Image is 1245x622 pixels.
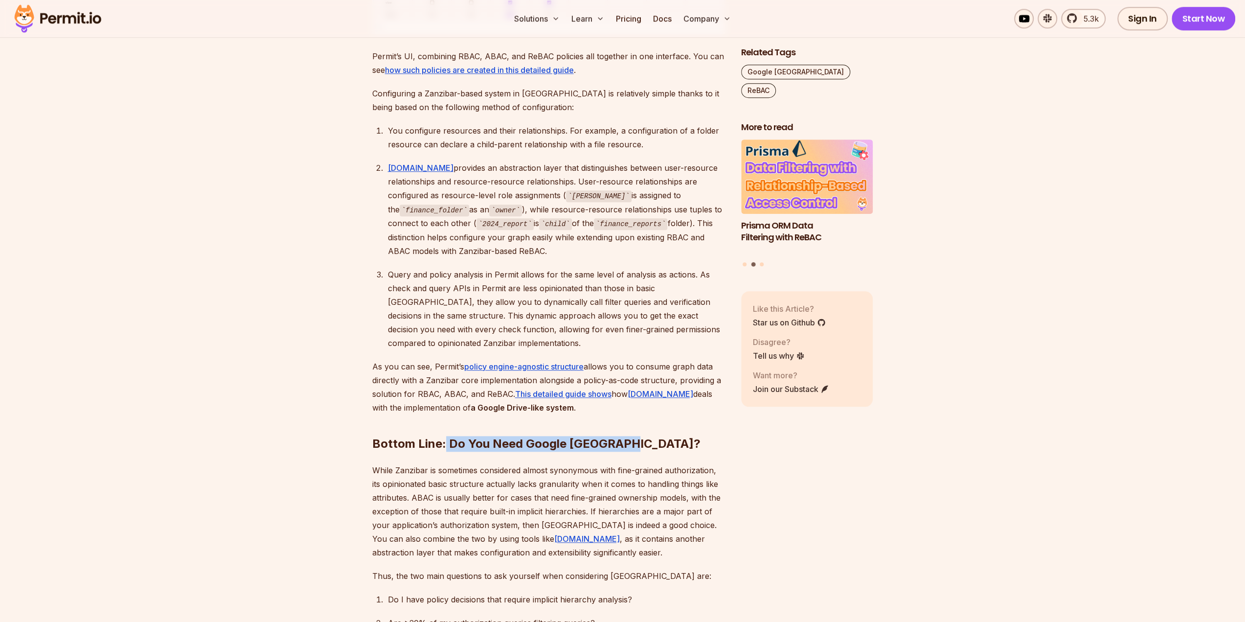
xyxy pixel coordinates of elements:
a: Join our Substack [753,383,829,395]
span: 5.3k [1078,13,1099,24]
p: While Zanzibar is sometimes considered almost synonymous with fine-grained authorization, its opi... [372,463,725,559]
a: Star us on Github [753,317,826,328]
a: Google [GEOGRAPHIC_DATA] [741,65,850,80]
code: finance_folder [400,205,469,216]
p: As you can see, Permit’s allows you to consume graph data directly with a Zanzibar core implement... [372,360,725,415]
button: Go to slide 1 [743,262,747,266]
a: how such policies are created in this detailed guide [385,65,574,75]
button: Go to slide 2 [751,262,755,267]
a: [DOMAIN_NAME] [388,163,453,173]
h2: More to read [741,122,873,134]
code: owner [489,205,522,216]
div: Posts [741,140,873,268]
li: 2 of 3 [741,140,873,256]
h2: Bottom Line: Do You Need Google [GEOGRAPHIC_DATA]? [372,397,725,452]
h2: Related Tags [741,47,873,59]
strong: a Google Drive-like system [471,403,574,413]
a: Sign In [1117,7,1168,30]
div: Query and policy analysis in Permit allows for the same level of analysis as actions. As check an... [388,268,725,350]
button: Solutions [510,9,564,28]
div: You configure resources and their relationships. For example, a configuration of a folder resourc... [388,124,725,151]
a: 5.3k [1061,9,1106,28]
a: ReBAC [741,84,776,98]
button: Go to slide 3 [760,262,764,266]
a: This detailed guide shows [515,389,611,399]
p: Thus, the two main questions to ask yourself when considering [GEOGRAPHIC_DATA] are: [372,569,725,583]
a: Pricing [612,9,645,28]
img: Prisma ORM Data Filtering with ReBAC [741,140,873,214]
button: Learn [567,9,608,28]
a: [DOMAIN_NAME] [628,389,693,399]
a: Tell us why [753,350,805,362]
a: Start Now [1172,7,1236,30]
img: Permit logo [10,2,106,35]
p: Want more? [753,369,829,381]
a: Prisma ORM Data Filtering with ReBACPrisma ORM Data Filtering with ReBAC [741,140,873,256]
div: provides an abstraction layer that distinguishes between user-resource relationships and resource... [388,161,725,258]
p: Permit’s UI, combining RBAC, ABAC, and ReBAC policies all together in one interface. You can see . [372,49,725,77]
a: [DOMAIN_NAME] [554,534,620,544]
code: 2024_report [476,218,534,230]
a: policy engine-agnostic structure [464,362,584,371]
button: Company [679,9,735,28]
p: Like this Article? [753,303,826,315]
code: child [539,218,572,230]
h3: Prisma ORM Data Filtering with ReBAC [741,220,873,244]
p: Configuring a Zanzibar-based system in [GEOGRAPHIC_DATA] is relatively simple thanks to it being ... [372,87,725,114]
code: finance_reports [594,218,668,230]
p: Disagree? [753,336,805,348]
div: Do I have policy decisions that require implicit hierarchy analysis? [388,593,725,606]
a: Docs [649,9,676,28]
code: [PERSON_NAME] [566,190,632,202]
